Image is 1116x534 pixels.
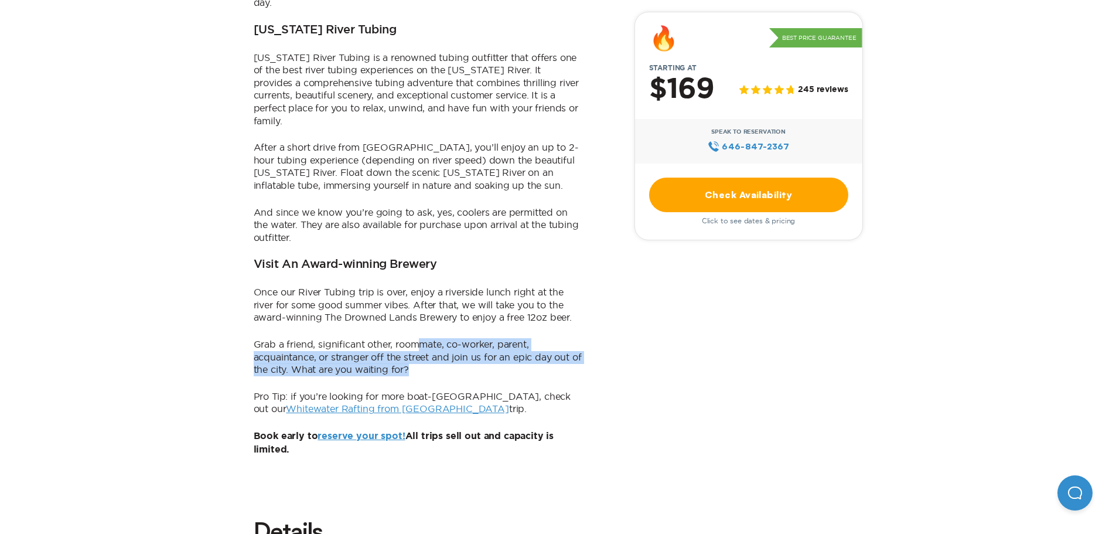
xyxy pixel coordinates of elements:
a: 646‍-847‍-2367 [708,140,789,153]
iframe: Help Scout Beacon - Open [1057,475,1093,511]
h2: $169 [649,74,714,105]
p: Best Price Guarantee [769,28,862,48]
h3: Visit An Award-winning Brewery [254,258,437,272]
a: reserve your spot! [318,431,405,441]
p: Pro Tip: if you’re looking for more boat-[GEOGRAPHIC_DATA], check out our trip. [254,390,582,416]
p: [US_STATE] River Tubing is a renowned tubing outfitter that offers one of the best river tubing e... [254,52,582,128]
h3: [US_STATE] River Tubing [254,23,397,38]
a: Check Availability [649,178,848,212]
a: Whitewater Rafting from [GEOGRAPHIC_DATA] [286,403,508,414]
span: Starting at [635,64,711,72]
p: After a short drive from [GEOGRAPHIC_DATA], you’ll enjoy an up to 2-hour tubing experience (depen... [254,141,582,192]
span: 245 reviews [798,86,848,96]
b: Book early to All trips sell out and capacity is limited. [254,431,554,454]
p: Grab a friend, significant other, roommate, co-worker, parent, acquaintance, or stranger off the ... [254,338,582,376]
p: And since we know you’re going to ask, yes, coolers are permitted on the water. They are also ava... [254,206,582,244]
span: Click to see dates & pricing [702,217,796,225]
span: 646‍-847‍-2367 [722,140,789,153]
span: Speak to Reservation [711,128,786,135]
div: 🔥 [649,26,678,50]
p: Once our River Tubing trip is over, enjoy a riverside lunch right at the river for some good summ... [254,286,582,324]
